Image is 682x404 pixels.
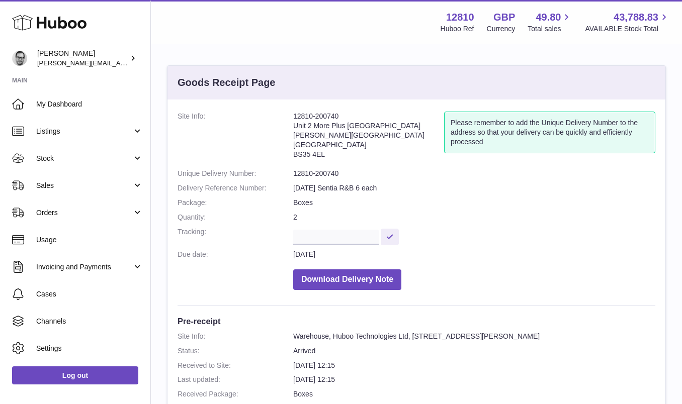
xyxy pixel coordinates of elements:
span: Settings [36,344,143,353]
span: Sales [36,181,132,190]
dt: Delivery Reference Number: [178,183,293,193]
h3: Goods Receipt Page [178,76,276,89]
a: 49.80 Total sales [528,11,572,34]
span: Stock [36,154,132,163]
div: Currency [487,24,516,34]
span: Orders [36,208,132,218]
dd: [DATE] 12:15 [293,361,655,370]
dd: Warehouse, Huboo Technologies Ltd, [STREET_ADDRESS][PERSON_NAME] [293,332,655,341]
a: 43,788.83 AVAILABLE Stock Total [585,11,670,34]
span: Invoicing and Payments [36,262,132,272]
dd: [DATE] 12:15 [293,375,655,384]
strong: GBP [493,11,515,24]
strong: 12810 [446,11,474,24]
a: Log out [12,366,138,384]
dd: 2 [293,213,655,222]
dt: Received to Site: [178,361,293,370]
dd: 12810-200740 [293,169,655,178]
span: Total sales [528,24,572,34]
dt: Due date: [178,250,293,259]
span: My Dashboard [36,99,143,109]
address: 12810-200740 Unit 2 More Plus [GEOGRAPHIC_DATA] [PERSON_NAME][GEOGRAPHIC_DATA] [GEOGRAPHIC_DATA] ... [293,112,444,164]
dt: Received Package: [178,389,293,399]
dd: Arrived [293,346,655,356]
span: [PERSON_NAME][EMAIL_ADDRESS][DOMAIN_NAME] [37,59,202,67]
span: AVAILABLE Stock Total [585,24,670,34]
span: 43,788.83 [614,11,658,24]
button: Download Delivery Note [293,269,401,290]
dd: Boxes [293,389,655,399]
img: alex@digidistiller.com [12,51,27,66]
dt: Package: [178,198,293,208]
span: Listings [36,127,132,136]
span: Cases [36,289,143,299]
dt: Site Info: [178,112,293,164]
div: [PERSON_NAME] [37,49,128,68]
dd: Boxes [293,198,655,208]
div: Please remember to add the Unique Delivery Number to the address so that your delivery can be qui... [444,112,655,153]
dd: [DATE] [293,250,655,259]
dt: Last updated: [178,375,293,384]
h3: Pre-receipt [178,316,655,327]
div: Huboo Ref [441,24,474,34]
span: Channels [36,317,143,326]
span: Usage [36,235,143,245]
dt: Quantity: [178,213,293,222]
dt: Tracking: [178,227,293,245]
dt: Unique Delivery Number: [178,169,293,178]
span: 49.80 [536,11,561,24]
dt: Site Info: [178,332,293,341]
dd: [DATE] Sentia R&B 6 each [293,183,655,193]
dt: Status: [178,346,293,356]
